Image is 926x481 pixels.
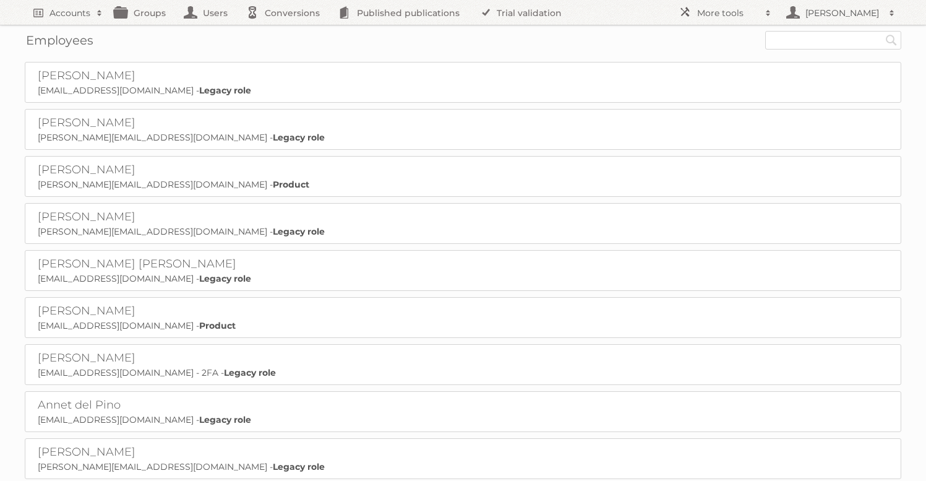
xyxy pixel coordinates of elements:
h2: Annet del Pino [38,398,347,413]
strong: Legacy role [199,85,251,96]
p: [PERSON_NAME][EMAIL_ADDRESS][DOMAIN_NAME] - [38,461,888,472]
h2: More tools [697,7,759,19]
h2: [PERSON_NAME] [PERSON_NAME] [38,257,347,272]
p: [PERSON_NAME][EMAIL_ADDRESS][DOMAIN_NAME] - [38,226,888,237]
p: [PERSON_NAME][EMAIL_ADDRESS][DOMAIN_NAME] - [38,179,888,190]
h2: [PERSON_NAME] [38,351,347,366]
p: [EMAIL_ADDRESS][DOMAIN_NAME] - [38,320,888,331]
h2: [PERSON_NAME] [38,69,347,84]
strong: Legacy role [199,273,251,284]
p: [EMAIL_ADDRESS][DOMAIN_NAME] - [38,85,888,96]
strong: Legacy role [273,132,325,143]
input: Search [882,31,901,50]
h2: [PERSON_NAME] [38,445,347,460]
h2: Accounts [49,7,90,19]
strong: Product [273,179,309,190]
h2: [PERSON_NAME] [38,116,347,131]
h2: [PERSON_NAME] [38,163,347,178]
p: [EMAIL_ADDRESS][DOMAIN_NAME] - [38,273,888,284]
strong: Legacy role [273,461,325,472]
p: [PERSON_NAME][EMAIL_ADDRESS][DOMAIN_NAME] - [38,132,888,143]
h2: [PERSON_NAME] [802,7,883,19]
p: [EMAIL_ADDRESS][DOMAIN_NAME] - [38,414,888,425]
strong: Product [199,320,236,331]
strong: Legacy role [273,226,325,237]
h2: [PERSON_NAME] [38,210,347,225]
h2: [PERSON_NAME] [38,304,347,319]
strong: Legacy role [199,414,251,425]
strong: Legacy role [224,367,276,378]
p: [EMAIL_ADDRESS][DOMAIN_NAME] - 2FA - [38,367,888,378]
